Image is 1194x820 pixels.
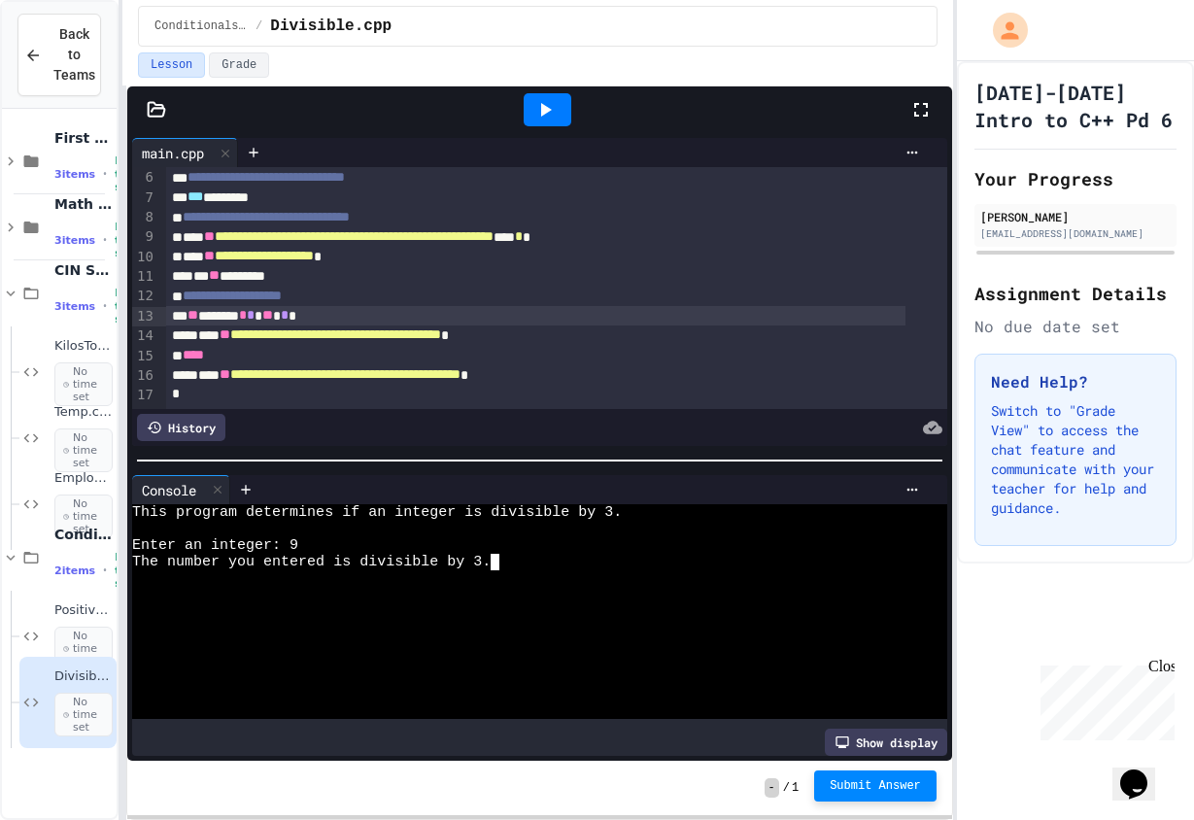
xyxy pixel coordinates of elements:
[974,280,1177,307] h2: Assignment Details
[132,307,156,326] div: 13
[825,729,947,756] div: Show display
[132,248,156,267] div: 10
[132,326,156,346] div: 14
[54,129,113,147] span: First Programs and cout
[8,8,134,123] div: Chat with us now!Close
[132,366,156,386] div: 16
[137,414,225,441] div: History
[132,480,206,500] div: Console
[270,15,392,38] span: Divisible.cpp
[54,602,113,619] span: Positive.cpp
[132,143,214,163] div: main.cpp
[830,778,921,794] span: Submit Answer
[54,404,113,421] span: Temp.cpp
[54,495,113,539] span: No time set
[54,234,95,247] span: 3 items
[209,52,269,78] button: Grade
[974,79,1177,133] h1: [DATE]-[DATE] Intro to C++ Pd 6
[814,770,937,802] button: Submit Answer
[54,195,113,213] span: Math Expressions
[132,475,230,504] div: Console
[132,504,622,521] span: This program determines if an integer is divisible by 3.
[980,226,1171,241] div: [EMAIL_ADDRESS][DOMAIN_NAME]
[132,537,298,554] span: Enter an integer: 9
[765,778,779,798] span: -
[54,470,113,487] span: Employee.cpp
[972,8,1033,52] div: My Account
[138,52,205,78] button: Lesson
[54,338,113,355] span: KilosToMiles.cpp
[991,370,1160,393] h3: Need Help?
[132,347,156,366] div: 15
[974,165,1177,192] h2: Your Progress
[792,780,799,796] span: 1
[154,18,248,34] span: Conditionals: If-Statements
[132,227,156,247] div: 9
[991,401,1160,518] p: Switch to "Grade View" to access the chat feature and communicate with your teacher for help and ...
[54,668,113,685] span: Divisible.cpp
[1112,742,1175,801] iframe: chat widget
[54,428,113,473] span: No time set
[132,168,156,188] div: 6
[54,526,113,543] span: Conditionals: If-Statements
[54,693,113,737] span: No time set
[1033,658,1175,740] iframe: chat widget
[53,24,95,85] span: Back to Teams
[54,627,113,671] span: No time set
[980,208,1171,225] div: [PERSON_NAME]
[132,267,156,287] div: 11
[256,18,262,34] span: /
[115,551,142,590] span: No time set
[103,298,107,314] span: •
[103,563,107,578] span: •
[132,554,491,570] span: The number you entered is divisible by 3.
[783,780,790,796] span: /
[54,168,95,181] span: 3 items
[54,564,95,577] span: 2 items
[132,208,156,227] div: 8
[54,300,95,313] span: 3 items
[132,386,156,405] div: 17
[132,138,238,167] div: main.cpp
[54,362,113,407] span: No time set
[17,14,101,96] button: Back to Teams
[132,188,156,208] div: 7
[115,221,142,259] span: No time set
[115,287,142,325] span: No time set
[103,166,107,182] span: •
[132,287,156,306] div: 12
[54,261,113,279] span: CIN Statements
[103,232,107,248] span: •
[974,315,1177,338] div: No due date set
[115,154,142,193] span: No time set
